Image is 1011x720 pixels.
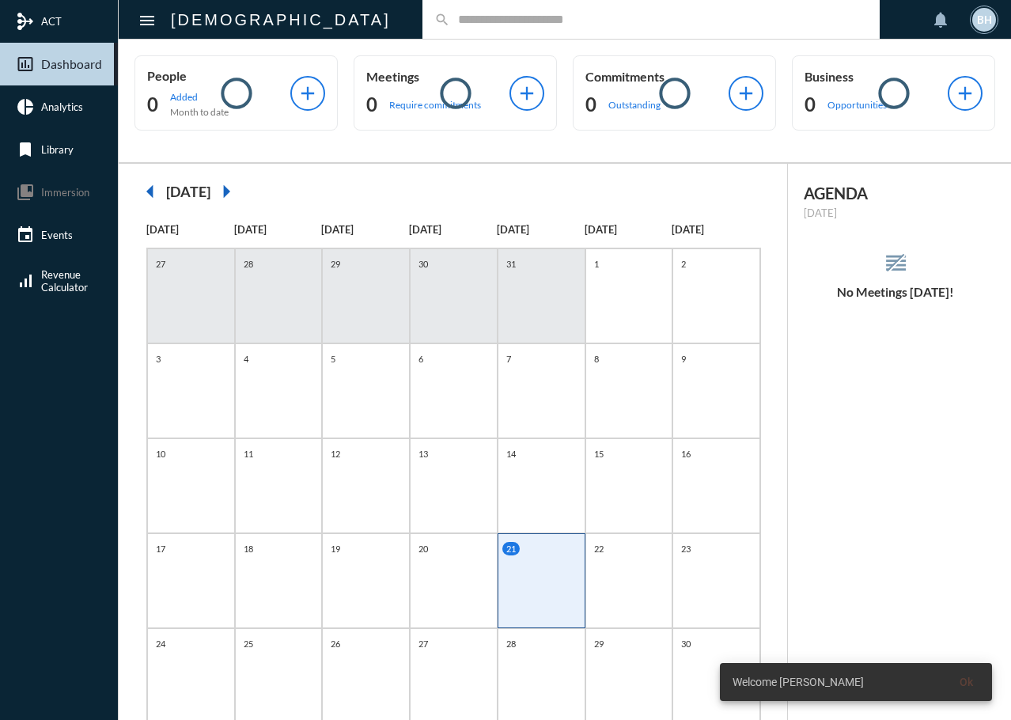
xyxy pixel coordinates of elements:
[502,257,520,271] p: 31
[327,542,344,555] p: 19
[234,223,322,236] p: [DATE]
[502,542,520,555] p: 21
[590,542,608,555] p: 22
[16,97,35,116] mat-icon: pie_chart
[434,12,450,28] mat-icon: search
[590,637,608,650] p: 29
[327,352,339,366] p: 5
[415,447,432,460] p: 13
[677,542,695,555] p: 23
[41,57,102,71] span: Dashboard
[152,352,165,366] p: 3
[677,637,695,650] p: 30
[146,223,234,236] p: [DATE]
[210,176,242,207] mat-icon: arrow_right
[947,668,986,696] button: Ok
[171,7,391,32] h2: [DEMOGRAPHIC_DATA]
[415,352,427,366] p: 6
[415,257,432,271] p: 30
[240,637,257,650] p: 25
[585,223,672,236] p: [DATE]
[134,176,166,207] mat-icon: arrow_left
[240,257,257,271] p: 28
[16,140,35,159] mat-icon: bookmark
[240,447,257,460] p: 11
[502,352,515,366] p: 7
[152,542,169,555] p: 17
[590,352,603,366] p: 8
[590,447,608,460] p: 15
[327,257,344,271] p: 29
[677,447,695,460] p: 16
[788,285,1003,299] h5: No Meetings [DATE]!
[131,4,163,36] button: Toggle sidenav
[672,223,759,236] p: [DATE]
[240,542,257,555] p: 18
[152,257,169,271] p: 27
[152,637,169,650] p: 24
[502,637,520,650] p: 28
[16,55,35,74] mat-icon: insert_chart_outlined
[41,268,88,294] span: Revenue Calculator
[41,15,62,28] span: ACT
[804,184,987,203] h2: AGENDA
[677,257,690,271] p: 2
[502,447,520,460] p: 14
[321,223,409,236] p: [DATE]
[677,352,690,366] p: 9
[972,8,996,32] div: BH
[415,637,432,650] p: 27
[415,542,432,555] p: 20
[16,12,35,31] mat-icon: mediation
[41,143,74,156] span: Library
[41,100,83,113] span: Analytics
[138,11,157,30] mat-icon: Side nav toggle icon
[16,225,35,244] mat-icon: event
[497,223,585,236] p: [DATE]
[590,257,603,271] p: 1
[931,10,950,29] mat-icon: notifications
[152,447,169,460] p: 10
[16,183,35,202] mat-icon: collections_bookmark
[327,637,344,650] p: 26
[41,229,73,241] span: Events
[166,183,210,200] h2: [DATE]
[240,352,252,366] p: 4
[16,271,35,290] mat-icon: signal_cellular_alt
[327,447,344,460] p: 12
[409,223,497,236] p: [DATE]
[41,186,89,199] span: Immersion
[733,674,864,690] span: Welcome [PERSON_NAME]
[804,207,987,219] p: [DATE]
[960,676,973,688] span: Ok
[883,250,909,276] mat-icon: reorder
